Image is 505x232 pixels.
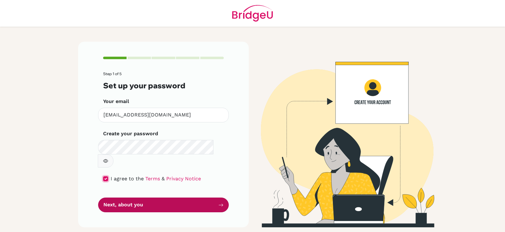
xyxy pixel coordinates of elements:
label: Create your password [103,130,158,137]
a: Terms [145,176,160,182]
input: Insert your email* [98,108,229,122]
a: Privacy Notice [166,176,201,182]
h3: Set up your password [103,81,224,90]
label: Your email [103,98,129,105]
button: Next, about you [98,198,229,212]
span: Step 1 of 5 [103,71,122,76]
span: I agree to the [111,176,144,182]
span: & [162,176,165,182]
